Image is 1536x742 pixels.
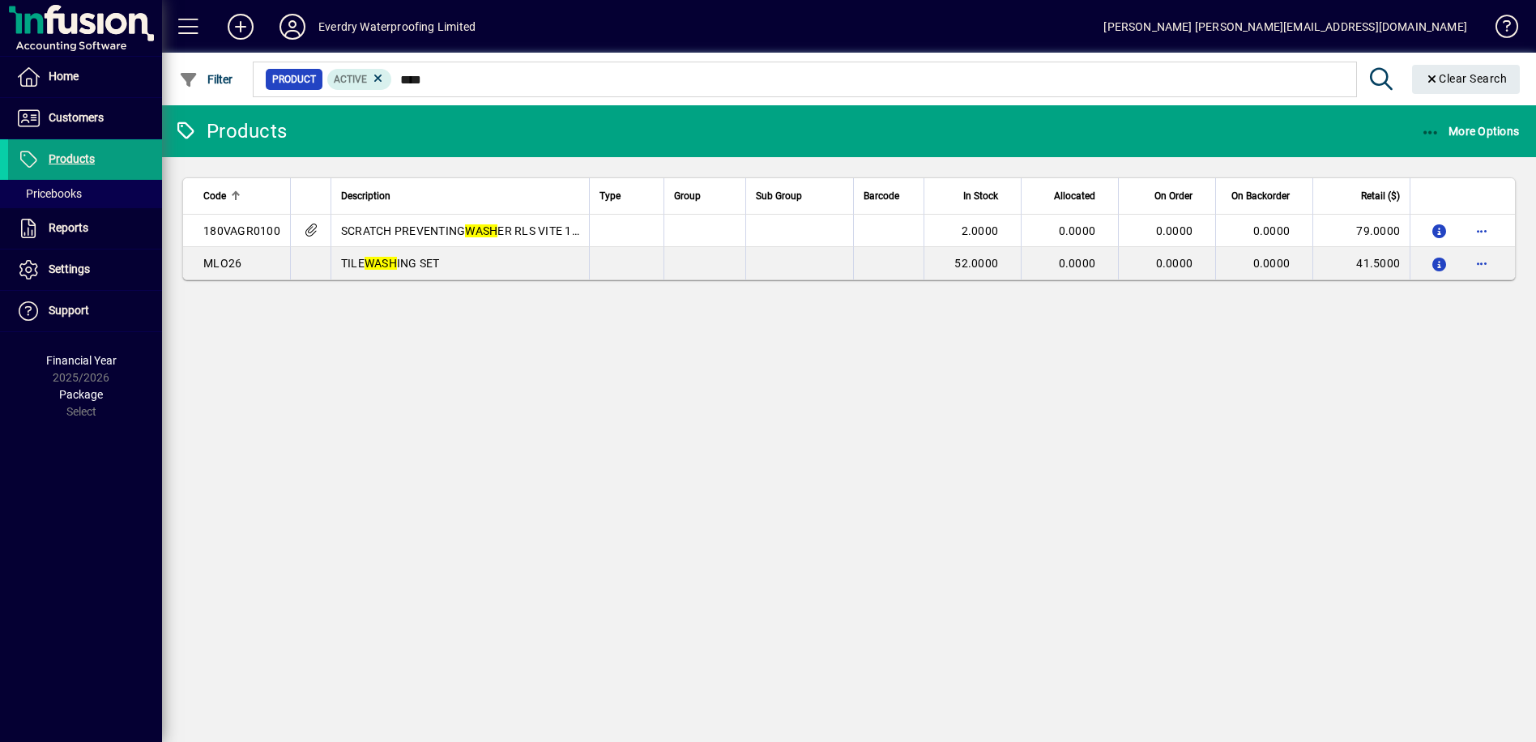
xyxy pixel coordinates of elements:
[864,187,914,205] div: Barcode
[599,187,621,205] span: Type
[1231,187,1290,205] span: On Backorder
[1226,187,1304,205] div: On Backorder
[1469,250,1495,276] button: More options
[175,65,237,94] button: Filter
[1103,14,1467,40] div: [PERSON_NAME] [PERSON_NAME][EMAIL_ADDRESS][DOMAIN_NAME]
[8,98,162,139] a: Customers
[465,224,497,237] em: WASH
[1054,187,1095,205] span: Allocated
[1425,72,1508,85] span: Clear Search
[954,257,998,270] span: 52.0000
[341,257,440,270] span: TILE ING SET
[341,187,579,205] div: Description
[674,187,736,205] div: Group
[49,152,95,165] span: Products
[49,221,88,234] span: Reports
[1154,187,1193,205] span: On Order
[49,304,89,317] span: Support
[934,187,1013,205] div: In Stock
[16,187,82,200] span: Pricebooks
[203,257,241,270] span: MLO26
[1059,257,1096,270] span: 0.0000
[174,118,287,144] div: Products
[1156,224,1193,237] span: 0.0000
[8,291,162,331] a: Support
[59,388,103,401] span: Package
[963,187,998,205] span: In Stock
[272,71,316,87] span: Product
[49,111,104,124] span: Customers
[179,73,233,86] span: Filter
[46,354,117,367] span: Financial Year
[1253,224,1291,237] span: 0.0000
[341,187,390,205] span: Description
[864,187,899,205] span: Barcode
[365,257,397,270] em: WASH
[1412,65,1521,94] button: Clear
[1253,257,1291,270] span: 0.0000
[215,12,267,41] button: Add
[1417,117,1524,146] button: More Options
[203,224,280,237] span: 180VAGR0100
[267,12,318,41] button: Profile
[203,187,280,205] div: Code
[49,70,79,83] span: Home
[1156,257,1193,270] span: 0.0000
[318,14,476,40] div: Everdry Waterproofing Limited
[1059,224,1096,237] span: 0.0000
[1361,187,1400,205] span: Retail ($)
[756,187,843,205] div: Sub Group
[674,187,701,205] span: Group
[334,74,367,85] span: Active
[327,69,392,90] mat-chip: Activation Status: Active
[8,57,162,97] a: Home
[341,224,602,237] span: SCRATCH PREVENTING ER RLS VITE 100 PZ
[1031,187,1110,205] div: Allocated
[8,249,162,290] a: Settings
[599,187,654,205] div: Type
[1483,3,1516,56] a: Knowledge Base
[8,208,162,249] a: Reports
[1469,218,1495,244] button: More options
[1421,125,1520,138] span: More Options
[1312,247,1410,279] td: 41.5000
[8,180,162,207] a: Pricebooks
[1129,187,1207,205] div: On Order
[1312,215,1410,247] td: 79.0000
[49,262,90,275] span: Settings
[203,187,226,205] span: Code
[962,224,999,237] span: 2.0000
[756,187,802,205] span: Sub Group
